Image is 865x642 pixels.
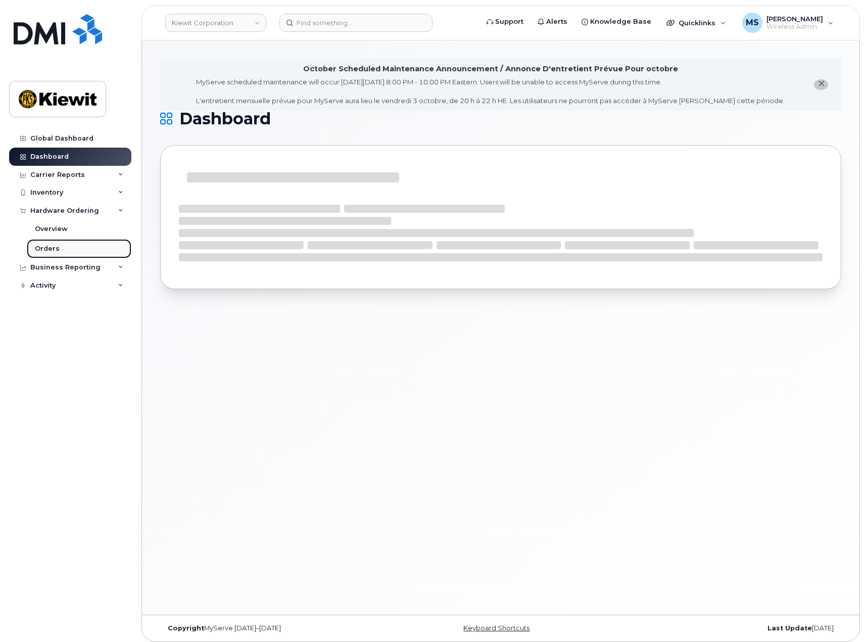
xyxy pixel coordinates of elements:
[767,624,812,632] strong: Last Update
[196,77,785,106] div: MyServe scheduled maintenance will occur [DATE][DATE] 8:00 PM - 10:00 PM Eastern. Users will be u...
[463,624,530,632] a: Keyboard Shortcuts
[614,624,841,632] div: [DATE]
[179,111,271,126] span: Dashboard
[303,64,678,74] div: October Scheduled Maintenance Announcement / Annonce D'entretient Prévue Pour octobre
[168,624,204,632] strong: Copyright
[160,624,387,632] div: MyServe [DATE]–[DATE]
[814,79,828,90] button: close notification
[821,598,857,634] iframe: Messenger Launcher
